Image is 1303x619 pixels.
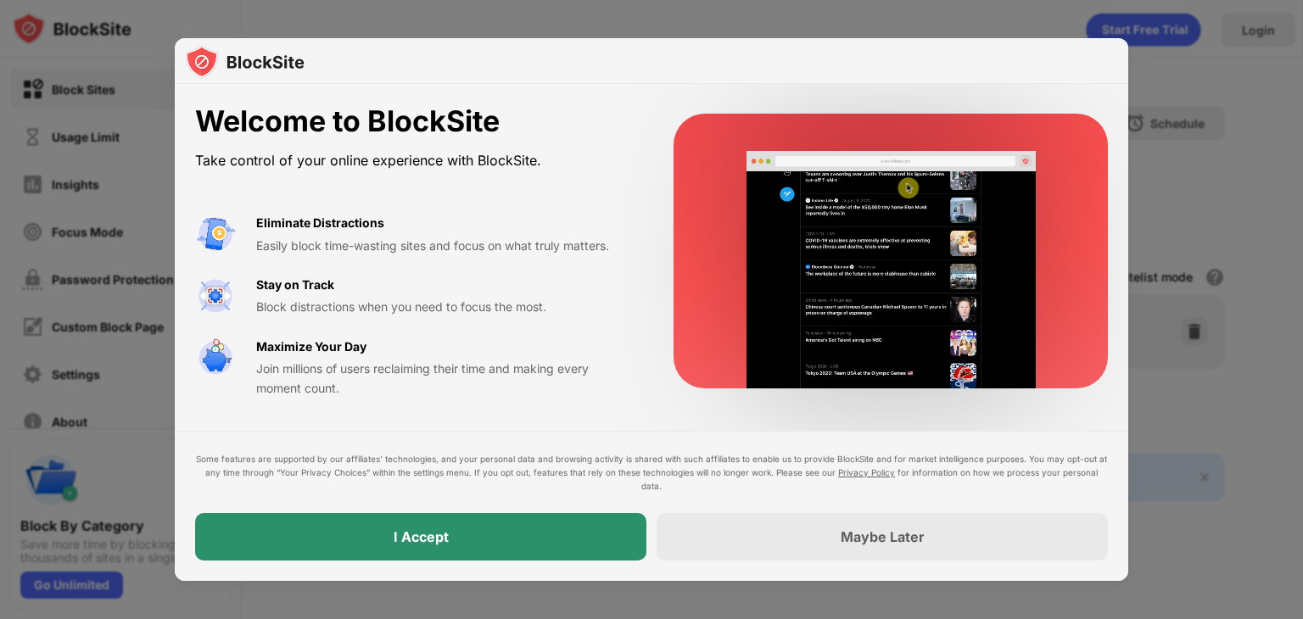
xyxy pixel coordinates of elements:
[838,467,895,477] a: Privacy Policy
[185,45,305,79] img: logo-blocksite.svg
[256,360,633,398] div: Join millions of users reclaiming their time and making every moment count.
[841,528,925,545] div: Maybe Later
[256,298,633,316] div: Block distractions when you need to focus the most.
[256,237,633,255] div: Easily block time-wasting sites and focus on what truly matters.
[195,148,633,173] div: Take control of your online experience with BlockSite.
[256,276,334,294] div: Stay on Track
[394,528,449,545] div: I Accept
[195,337,236,378] img: value-safe-time.svg
[256,337,366,356] div: Maximize Your Day
[195,214,236,254] img: value-avoid-distractions.svg
[195,452,1108,493] div: Some features are supported by our affiliates’ technologies, and your personal data and browsing ...
[256,214,384,232] div: Eliminate Distractions
[195,104,633,139] div: Welcome to BlockSite
[195,276,236,316] img: value-focus.svg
